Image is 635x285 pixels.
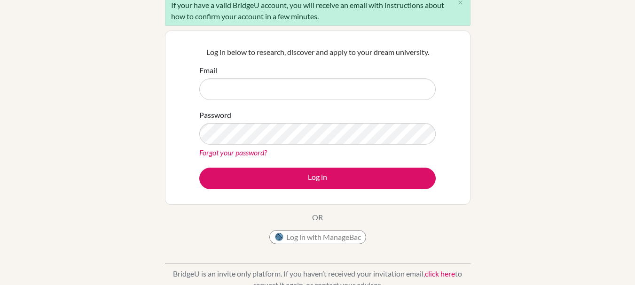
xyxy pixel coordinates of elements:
[312,212,323,223] p: OR
[199,65,217,76] label: Email
[199,148,267,157] a: Forgot your password?
[199,109,231,121] label: Password
[269,230,366,244] button: Log in with ManageBac
[199,168,436,189] button: Log in
[199,46,436,58] p: Log in below to research, discover and apply to your dream university.
[425,269,455,278] a: click here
